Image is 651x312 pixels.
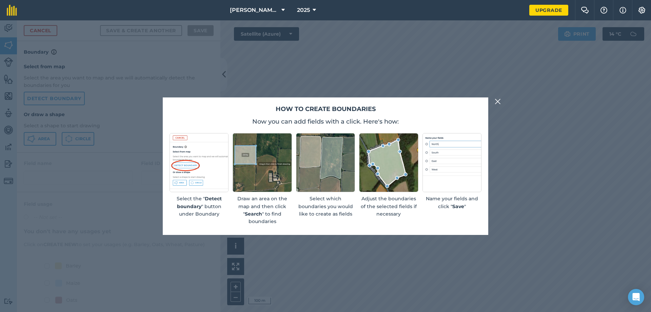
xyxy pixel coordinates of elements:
h2: How to create boundaries [170,104,481,114]
strong: Save [452,203,464,209]
a: Upgrade [529,5,568,16]
p: Now you can add fields with a click. Here's how: [170,117,481,126]
img: Screenshot of an editable boundary [359,133,418,192]
img: placeholder [422,133,481,192]
strong: Detect boundary [177,196,222,209]
p: Select which boundaries you would like to create as fields [296,195,355,218]
p: Draw an area on the map and then click " " to find boundaries [233,195,292,225]
img: A question mark icon [600,7,608,14]
span: 2025 [297,6,310,14]
span: [PERSON_NAME][GEOGRAPHIC_DATA] [230,6,279,14]
img: fieldmargin Logo [7,5,17,16]
p: Select the " " button under Boundary [170,195,229,218]
img: Screenshot of detect boundary button [170,133,229,192]
p: Name your fields and click " " [422,195,481,210]
img: Screenshot of an rectangular area drawn on a map [233,133,292,192]
p: Adjust the boundaries of the selected fields if necessary [359,195,418,218]
img: Screenshot of selected fields [296,133,355,192]
strong: Search [245,211,262,217]
img: svg+xml;base64,PHN2ZyB4bWxucz0iaHR0cDovL3d3dy53My5vcmcvMjAwMC9zdmciIHdpZHRoPSIxNyIgaGVpZ2h0PSIxNy... [619,6,626,14]
div: Open Intercom Messenger [628,289,644,305]
img: Two speech bubbles overlapping with the left bubble in the forefront [581,7,589,14]
img: A cog icon [638,7,646,14]
img: svg+xml;base64,PHN2ZyB4bWxucz0iaHR0cDovL3d3dy53My5vcmcvMjAwMC9zdmciIHdpZHRoPSIyMiIgaGVpZ2h0PSIzMC... [495,97,501,106]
